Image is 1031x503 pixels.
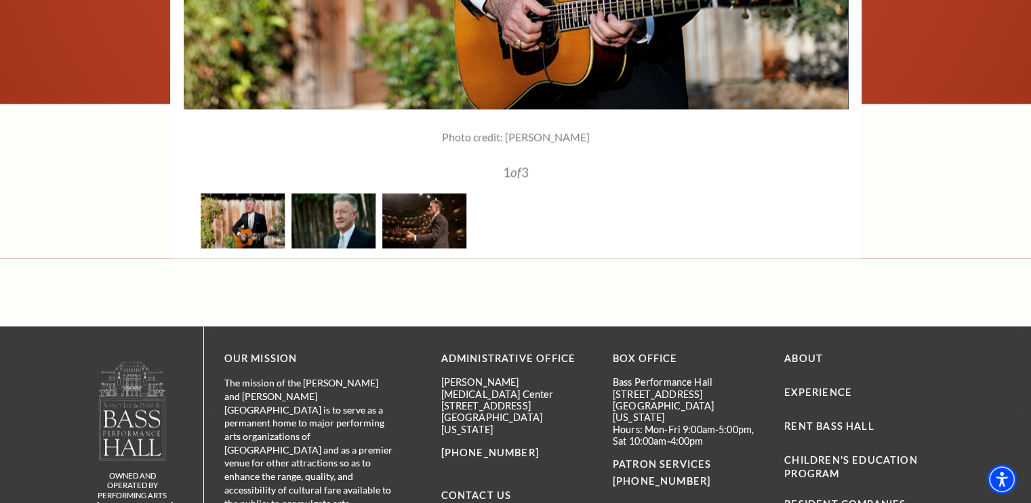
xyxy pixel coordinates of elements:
p: [PERSON_NAME][MEDICAL_DATA] Center [441,376,592,400]
p: 1 3 [255,165,777,178]
p: OUR MISSION [224,350,394,367]
img: A man in a suit holds an acoustic guitar, standing against a rustic wooden backdrop with greenery. [201,193,285,248]
a: Experience [784,386,852,398]
a: Contact Us [441,489,512,501]
a: Rent Bass Hall [784,420,874,432]
p: Hours: Mon-Fri 9:00am-5:00pm, Sat 10:00am-4:00pm [613,424,764,447]
a: Children's Education Program [784,454,917,479]
p: Administrative Office [441,350,592,367]
p: Bass Performance Hall [613,376,764,388]
img: A man in a suit holds a guitar on stage, facing an empty theater with ornate lighting and seating. [382,193,466,248]
div: Accessibility Menu [987,464,1017,494]
p: BOX OFFICE [613,350,764,367]
a: About [784,353,823,364]
p: [STREET_ADDRESS] [441,400,592,411]
img: owned and operated by Performing Arts Fort Worth, A NOT-FOR-PROFIT 501(C)3 ORGANIZATION [98,361,167,460]
p: Photo credit: [PERSON_NAME] [255,129,777,144]
p: [GEOGRAPHIC_DATA][US_STATE] [613,400,764,424]
img: A man in a black suit and tie stands against a blurred background of tree trunks, looking directl... [291,193,376,248]
span: of [510,164,521,180]
p: PATRON SERVICES [PHONE_NUMBER] [613,456,764,490]
p: [PHONE_NUMBER] [441,445,592,462]
p: [STREET_ADDRESS] [613,388,764,400]
p: [GEOGRAPHIC_DATA][US_STATE] [441,411,592,435]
